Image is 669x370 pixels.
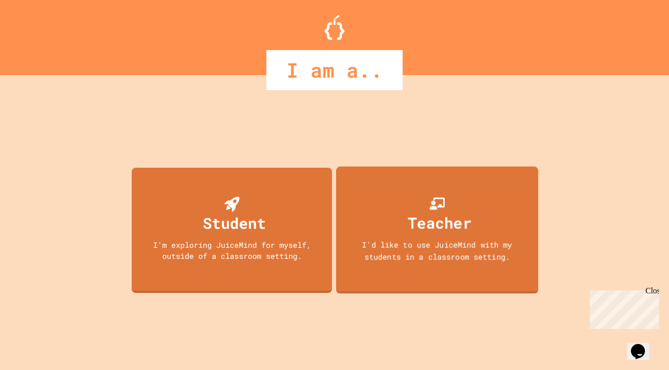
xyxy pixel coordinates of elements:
[266,50,403,90] div: I am a..
[4,4,69,64] div: Chat with us now!Close
[142,239,322,262] div: I'm exploring JuiceMind for myself, outside of a classroom setting.
[586,286,659,329] iframe: chat widget
[346,239,528,262] div: I'd like to use JuiceMind with my students in a classroom setting.
[408,211,471,234] div: Teacher
[627,330,659,360] iframe: chat widget
[203,212,266,234] div: Student
[324,15,345,40] img: Logo.svg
